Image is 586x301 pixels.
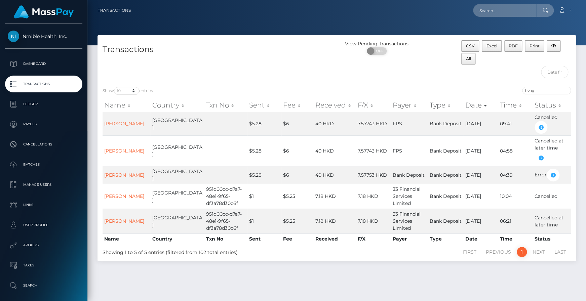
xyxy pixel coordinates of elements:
a: Ledger [5,96,82,113]
button: CSV [461,40,479,52]
th: Fee [281,233,314,244]
div: Showing 1 to 5 of 5 entries (filtered from 102 total entries) [103,246,292,256]
th: Type [428,233,464,244]
h4: Transactions [103,44,332,55]
td: [DATE] [464,166,498,184]
img: MassPay Logo [14,5,74,18]
td: 10:04 [498,184,533,209]
td: $5.28 [247,112,281,135]
td: 7.18 HKD [314,209,356,233]
a: User Profile [5,217,82,233]
a: [PERSON_NAME] [104,218,144,224]
span: FPS [392,148,402,154]
td: Cancelled [533,184,571,209]
div: View Pending Transactions [337,40,417,47]
span: 33 Financial Services Limited [392,211,420,231]
td: $1 [247,184,281,209]
a: [PERSON_NAME] [104,121,144,127]
label: Show entries [103,87,153,95]
span: All [466,56,471,61]
th: Sent [247,233,281,244]
th: Name [103,233,150,244]
td: [DATE] [464,184,498,209]
td: $5.28 [247,135,281,166]
td: Cancelled [533,112,571,135]
th: Txn No [204,233,247,244]
button: Column visibility [547,40,560,52]
td: 7.18 HKD [314,184,356,209]
p: Links [8,200,80,210]
th: Time: activate to sort column ascending [498,98,533,112]
td: 7.57753 HKD [356,166,391,184]
th: Received: activate to sort column ascending [314,98,356,112]
th: Received [314,233,356,244]
th: Status: activate to sort column ascending [533,98,571,112]
a: Dashboard [5,55,82,72]
th: Date [464,233,498,244]
span: 33 Financial Services Limited [392,186,420,206]
span: CSV [466,43,475,48]
p: Cancellations [8,139,80,149]
p: Taxes [8,260,80,270]
td: $1 [247,209,281,233]
button: All [461,53,475,64]
a: Links [5,197,82,213]
th: F/X [356,233,391,244]
input: Search... [473,4,536,17]
td: $6 [281,112,314,135]
a: Manage Users [5,176,82,193]
p: API Keys [8,240,80,250]
span: Excel [486,43,497,48]
th: Txn No: activate to sort column ascending [204,98,247,112]
td: [GEOGRAPHIC_DATA] [150,209,204,233]
td: [GEOGRAPHIC_DATA] [150,166,204,184]
input: Date filter [541,66,568,78]
th: Type: activate to sort column ascending [428,98,464,112]
a: Batches [5,156,82,173]
button: Excel [482,40,502,52]
a: Search [5,277,82,294]
td: Bank Deposit [428,135,464,166]
p: Transactions [8,79,80,89]
button: PDF [504,40,522,52]
p: Dashboard [8,59,80,69]
td: 40 HKD [314,166,356,184]
a: Taxes [5,257,82,274]
td: 09:41 [498,112,533,135]
a: 1 [517,247,527,257]
a: [PERSON_NAME] [104,193,144,199]
th: Payer: activate to sort column ascending [391,98,428,112]
th: Status [533,233,571,244]
td: Cancelled at later time [533,209,571,233]
th: Payer [391,233,428,244]
a: Payees [5,116,82,133]
a: API Keys [5,237,82,254]
th: Time [498,233,533,244]
td: 951d00cc-d7a7-48e1-9f65-df3a78d30c6f [204,209,247,233]
a: [PERSON_NAME] [104,148,144,154]
td: [GEOGRAPHIC_DATA] [150,135,204,166]
td: $5.28 [247,166,281,184]
td: 7.57743 HKD [356,112,391,135]
td: Bank Deposit [428,209,464,233]
td: $5.25 [281,184,314,209]
select: Showentries [114,87,139,95]
th: Country: activate to sort column ascending [150,98,204,112]
p: Search [8,281,80,291]
a: Cancellations [5,136,82,153]
td: 04:39 [498,166,533,184]
p: Manage Users [8,180,80,190]
td: 7.18 HKD [356,184,391,209]
th: F/X: activate to sort column ascending [356,98,391,112]
th: Name: activate to sort column ascending [103,98,150,112]
p: User Profile [8,220,80,230]
td: 04:58 [498,135,533,166]
img: Nmible Health, Inc. [8,31,19,42]
a: [PERSON_NAME] [104,172,144,178]
td: 40 HKD [314,112,356,135]
th: Date: activate to sort column ascending [464,98,498,112]
td: [DATE] [464,135,498,166]
span: Bank Deposit [392,172,424,178]
th: Fee: activate to sort column ascending [281,98,314,112]
td: 951d00cc-d7a7-48e1-9f65-df3a78d30c6f [204,184,247,209]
